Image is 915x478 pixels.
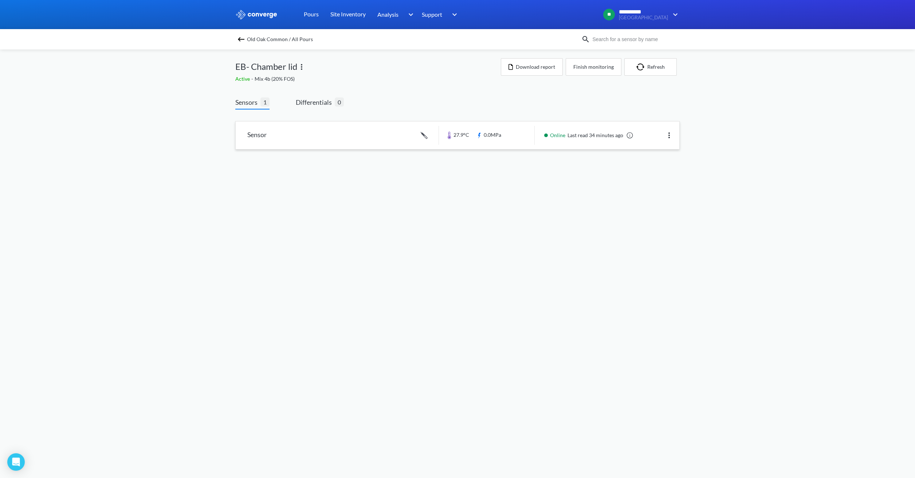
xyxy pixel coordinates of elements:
[624,58,677,76] button: Refresh
[335,97,344,107] span: 0
[7,453,25,471] div: Open Intercom Messenger
[566,58,621,76] button: Finish monitoring
[260,97,270,107] span: 1
[590,35,678,43] input: Search for a sensor by name
[422,10,442,19] span: Support
[251,76,255,82] span: -
[235,10,278,19] img: logo_ewhite.svg
[235,75,501,83] div: Mix 4b (20% FOS)
[636,63,647,71] img: icon-refresh.svg
[235,76,251,82] span: Active
[247,34,313,44] span: Old Oak Common / All Pours
[619,15,668,20] span: [GEOGRAPHIC_DATA]
[501,58,563,76] button: Download report
[377,10,398,19] span: Analysis
[665,131,674,140] img: more.svg
[235,97,260,107] span: Sensors
[668,10,680,19] img: downArrow.svg
[296,97,335,107] span: Differentials
[235,60,297,73] span: EB- Chamber lid
[447,10,459,19] img: downArrow.svg
[508,64,513,70] img: icon-file.svg
[237,35,246,44] img: backspace.svg
[297,63,306,71] img: more.svg
[404,10,415,19] img: downArrow.svg
[581,35,590,44] img: icon-search.svg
